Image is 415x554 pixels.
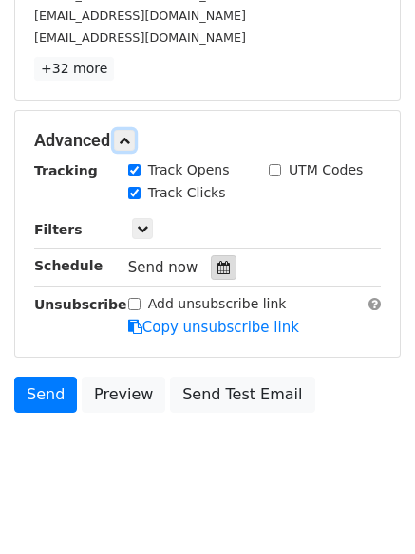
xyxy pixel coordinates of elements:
small: [EMAIL_ADDRESS][DOMAIN_NAME] [34,30,246,45]
strong: Tracking [34,163,98,178]
span: Send now [128,259,198,276]
small: [EMAIL_ADDRESS][DOMAIN_NAME] [34,9,246,23]
label: UTM Codes [289,160,363,180]
a: Send [14,377,77,413]
iframe: Chat Widget [320,463,415,554]
a: Copy unsubscribe link [128,319,299,336]
a: Preview [82,377,165,413]
label: Track Clicks [148,183,226,203]
h5: Advanced [34,130,381,151]
a: +32 more [34,57,114,81]
strong: Schedule [34,258,103,273]
label: Track Opens [148,160,230,180]
a: Send Test Email [170,377,314,413]
strong: Unsubscribe [34,297,127,312]
label: Add unsubscribe link [148,294,287,314]
strong: Filters [34,222,83,237]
